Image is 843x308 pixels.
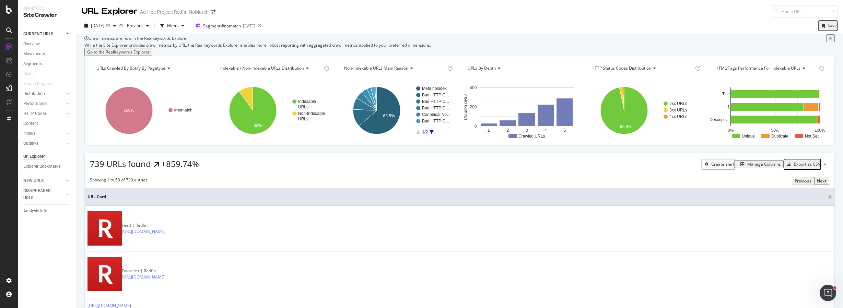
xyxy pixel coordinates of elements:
[23,163,60,170] div: Explorer Bookmarks
[14,209,115,216] div: Configuring Push to Bing
[95,63,204,74] h4: URLs Crawled By Botify By pagetype
[23,208,71,215] a: Analysis Info
[124,108,134,113] text: 100%
[23,140,64,147] a: Outlinks
[771,134,788,139] text: Duplicate
[122,274,165,280] a: [URL][DOMAIN_NAME]
[87,211,122,246] img: main image
[728,128,734,133] text: 0%
[10,193,127,206] div: Filtering Log Data
[795,178,811,184] div: Previous
[203,23,241,29] span: Segment: #nomatch
[23,187,58,202] div: DISAPPEARED URLS
[14,138,115,145] div: Ask a question
[23,120,71,127] a: Content
[167,23,179,28] div: Filters
[526,128,528,133] text: 3
[10,181,127,193] div: SmartIndex Overview
[585,81,704,140] svg: A chart.
[7,92,130,128] div: Recent messageProfile image for Customer SupportIs that what you were looking for?Customer Suppor...
[23,31,53,38] div: CURRENT URLS
[507,128,509,133] text: 2
[422,99,449,104] text: Bad HTTP C…
[488,128,490,133] text: 1
[14,72,124,84] p: How can we help?
[23,177,44,185] div: NEW URLS
[298,105,308,110] text: URLs
[211,10,215,14] div: arrow-right-arrow-left
[669,115,687,119] text: 4xx URLs
[254,123,262,128] text: 90%
[14,13,46,24] img: logo
[23,110,64,117] a: HTTP Codes
[122,268,186,274] div: Favorites | Redfin
[14,49,124,72] p: Hello [PERSON_NAME].
[794,161,820,167] div: Export as CSV
[23,80,59,87] a: Search Engines
[23,50,45,58] div: Movements
[735,160,784,168] button: Manage Columns
[709,81,828,140] svg: A chart.
[298,99,316,104] text: Indexable
[31,109,112,114] span: Is that what you were looking for?
[592,65,651,71] span: HTTP Status Codes Distribution
[40,231,63,236] span: Messages
[475,124,477,129] text: 0
[73,11,87,25] img: Profile image for Meghan
[78,231,94,236] span: Tickets
[23,130,35,137] div: Inlinks
[817,178,827,184] div: Next
[34,214,69,241] button: Messages
[772,5,838,17] input: Find a URL
[89,35,826,41] div: Crawl metrics are now in the RealKeywords Explorer
[711,161,734,167] div: Create alert
[23,153,45,160] div: Url Explorer
[87,194,827,200] span: URL Card
[214,81,333,140] svg: A chart.
[23,130,64,137] a: Inlinks
[193,20,255,31] button: Segment:#nomatch[DATE]
[710,117,730,122] text: Descripti…
[725,105,730,109] text: H1
[23,140,38,147] div: Outlinks
[23,100,47,107] div: Performance
[747,161,781,167] div: Manage Columns
[23,5,70,11] div: Analytics
[243,23,255,29] div: [DATE]
[220,65,304,71] span: Indexable / Non-Indexable URLs distribution
[669,102,687,106] text: 2xx URLs
[461,81,581,140] svg: A chart.
[620,124,632,129] text: 96.8%
[84,42,835,48] div: While the Site Explorer provides crawl metrics by URL, the RealKeywords Explorer enables more rob...
[76,115,95,122] div: • [DATE]
[23,100,64,107] a: Performance
[784,159,821,170] button: Export as CSV
[7,103,130,128] div: Profile image for Customer SupportIs that what you were looking for?Customer Support•[DATE]
[818,20,838,31] button: Save
[161,158,199,170] div: +859.74%
[14,168,56,175] span: Search for help
[174,108,192,113] text: #nomatch
[422,93,449,98] text: Bad HTTP C…
[86,11,100,25] img: Profile image for Renaud
[90,158,151,170] span: 739 URLs found
[10,206,127,219] div: Configuring Push to Bing
[124,23,143,28] span: Previous
[7,132,130,158] div: Ask a questionAI Agent and team can help
[82,20,119,31] button: [DATE] #3
[422,86,447,91] text: Meta noindex
[90,81,209,140] div: A chart.
[422,106,449,111] text: Bad HTTP C…
[23,187,64,202] a: DISAPPEARED URLS
[338,81,457,140] svg: A chart.
[103,214,137,241] button: Help
[87,257,122,291] img: main image
[23,11,70,19] div: SiteCrawler
[118,11,130,23] div: Close
[792,177,814,185] button: Previous
[23,60,42,68] div: Segments
[298,111,325,116] text: Non-Indexable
